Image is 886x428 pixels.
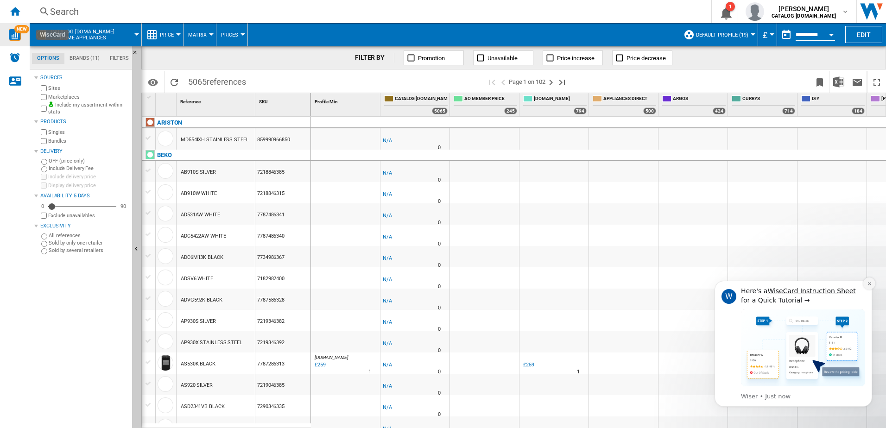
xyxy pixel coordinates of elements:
[181,226,226,247] div: ADC5422AW WHITE
[742,95,795,103] span: CURRYS
[41,94,47,100] input: Marketplaces
[772,13,836,19] b: CATALOG [DOMAIN_NAME]
[41,138,47,144] input: Bundles
[777,25,796,44] button: md-calendar
[41,159,47,165] input: OFF (price only)
[48,101,128,116] label: Include my assortment within stats
[14,25,29,33] span: NEW
[438,218,441,227] div: Delivery Time : 0 day
[432,107,448,114] div: 5065 offers sold by CATALOG BEKO.UK
[383,296,392,306] div: N/A
[543,50,603,65] button: Price increase
[383,211,392,220] div: N/A
[181,353,215,375] div: AS530K BLACK
[730,93,797,116] div: CURRYS 714 offers sold by CURRYS
[49,239,128,246] label: Sold by only one retailer
[180,99,201,104] span: Reference
[313,93,380,107] div: Profile Min Sort None
[34,23,137,46] div: CATALOG [DOMAIN_NAME]Home appliances
[383,190,392,199] div: N/A
[40,74,128,82] div: Sources
[41,85,47,91] input: Sites
[48,129,128,136] label: Singles
[833,76,844,88] img: excel-24x24.png
[221,23,243,46] button: Prices
[726,2,735,11] div: 1
[40,192,128,200] div: Availability 5 Days
[521,93,589,116] div: [DOMAIN_NAME] 794 offers sold by AO.COM
[51,29,114,41] span: CATALOG BEKO.UK:Home appliances
[48,94,128,101] label: Marketplaces
[438,176,441,185] div: Delivery Time : 0 day
[255,182,310,203] div: 7218846315
[746,2,764,21] img: profile.jpg
[49,157,128,164] label: OFF (price only)
[829,71,848,93] button: Download in Excel
[49,247,128,254] label: Sold by several retailers
[438,261,441,270] div: Delivery Time : 0 day
[812,95,865,103] span: DIY
[181,183,217,204] div: AB910W WHITE
[464,95,517,103] span: AO MEMBER PRICE
[810,71,829,93] button: Bookmark this report
[643,107,656,114] div: 500 offers sold by APPLIANCES DIRECT
[660,93,728,116] div: ARGOS 424 offers sold by ARGOS
[48,212,128,219] label: Exclude unavailables
[627,55,666,62] span: Price decrease
[315,355,348,360] span: [DOMAIN_NAME]
[438,303,441,313] div: Delivery Time : 0 day
[255,267,310,289] div: 7182982400
[48,173,128,180] label: Include delivery price
[181,129,249,151] div: MD554IXH STAINLESS STEEL
[438,410,441,419] div: Delivery Time : 0 day
[523,362,534,368] div: £259
[181,204,220,226] div: AD531AW WHITE
[577,367,580,377] div: Delivery Time : 1 day
[438,367,441,377] div: Delivery Time : 0 day
[9,52,20,63] img: alerts-logo.svg
[41,213,47,219] input: Display delivery price
[132,46,143,63] button: Hide
[255,310,310,331] div: 7219346382
[257,93,310,107] div: SKU Sort None
[188,32,207,38] span: Matrix
[41,129,47,135] input: Singles
[181,396,225,417] div: ASD2341VB BLACK
[181,332,242,353] div: AP930X STAINLESS STEEL
[188,23,211,46] button: Matrix
[255,352,310,374] div: 7787286313
[64,53,105,64] md-tab-item: Brands (11)
[144,74,162,90] button: Options
[158,93,176,107] div: Sort None
[41,183,47,189] input: Display delivery price
[673,95,726,103] span: ARGOS
[522,360,534,370] div: £259
[41,233,47,239] input: All references
[438,282,441,291] div: Delivery Time : 0 day
[41,166,47,172] input: Include Delivery Fee
[39,203,46,210] div: 0
[438,239,441,249] div: Delivery Time : 0 day
[545,71,557,93] button: Next page
[683,23,753,46] div: Default profile (19)
[603,95,656,103] span: APPLIANCES DIRECT
[49,165,128,172] label: Include Delivery Fee
[845,26,882,43] button: Edit
[438,389,441,398] div: Delivery Time : 0 day
[438,197,441,206] div: Delivery Time : 0 day
[758,23,777,46] md-menu: Currency
[498,71,509,93] button: >Previous page
[48,138,128,145] label: Bundles
[509,71,545,93] span: Page 1 on 102
[32,53,64,64] md-tab-item: Options
[157,117,182,128] div: Click to filter on that brand
[591,93,658,116] div: APPLIANCES DIRECT 500 offers sold by APPLIANCES DIRECT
